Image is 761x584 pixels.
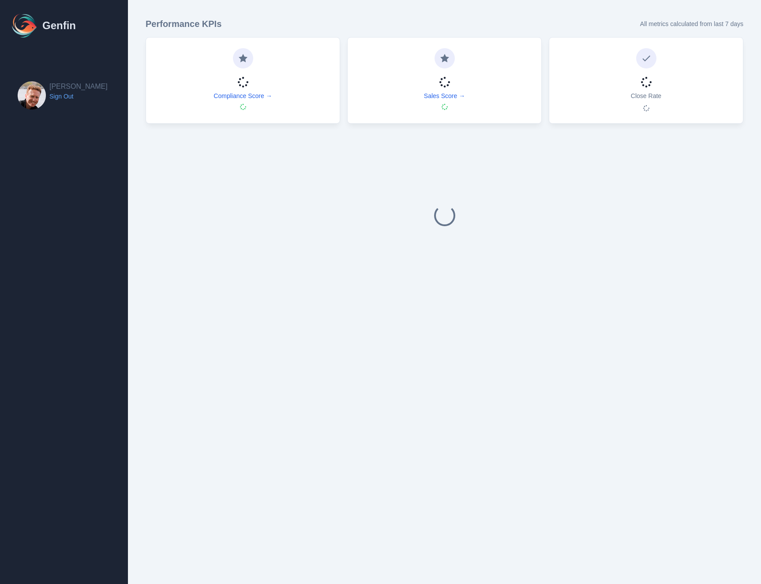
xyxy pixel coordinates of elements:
p: Close Rate [631,91,661,100]
p: All metrics calculated from last 7 days [640,19,743,28]
img: Brian Dunagan [18,81,46,110]
h3: Performance KPIs [146,18,221,30]
a: Sales Score → [424,91,465,100]
h1: Genfin [42,19,76,33]
a: Sign Out [49,92,108,101]
a: Compliance Score → [214,91,272,100]
h2: [PERSON_NAME] [49,81,108,92]
img: Logo [11,11,39,40]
